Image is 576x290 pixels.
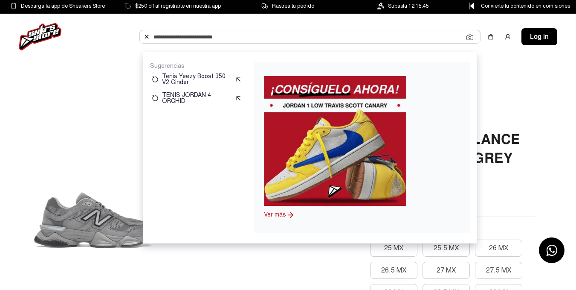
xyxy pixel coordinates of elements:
span: Convierte tu contenido en comisiones [481,1,570,11]
button: 26.5 MX [370,262,417,279]
button: 27 MX [423,262,470,279]
img: Cámara [466,34,473,41]
p: Tenis Yeezy Boost 350 V2 Cinder [162,73,232,85]
span: $250 off al registrarte en nuestra app [135,1,221,11]
img: shopping [487,33,494,40]
img: Buscar [143,33,150,40]
img: suggest.svg [235,76,242,83]
img: suggest.svg [235,95,242,102]
img: user [504,33,511,40]
span: Subasta 12:15:45 [388,1,429,11]
img: restart.svg [152,76,159,83]
button: 26 MX [475,240,522,257]
span: Descarga la app de Sneakers Store [21,1,105,11]
a: Ver más [264,211,286,218]
img: restart.svg [152,95,159,102]
span: Log in [530,32,549,42]
button: 25 MX [370,240,417,257]
button: 27.5 MX [475,262,522,279]
p: Sugerencias [150,62,243,70]
span: Rastrea tu pedido [272,1,314,11]
p: TENIS JORDAN 4 ORCHID [162,92,232,104]
img: Control Point Icon [466,3,477,9]
img: logo [19,23,61,50]
button: 25.5 MX [423,240,470,257]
